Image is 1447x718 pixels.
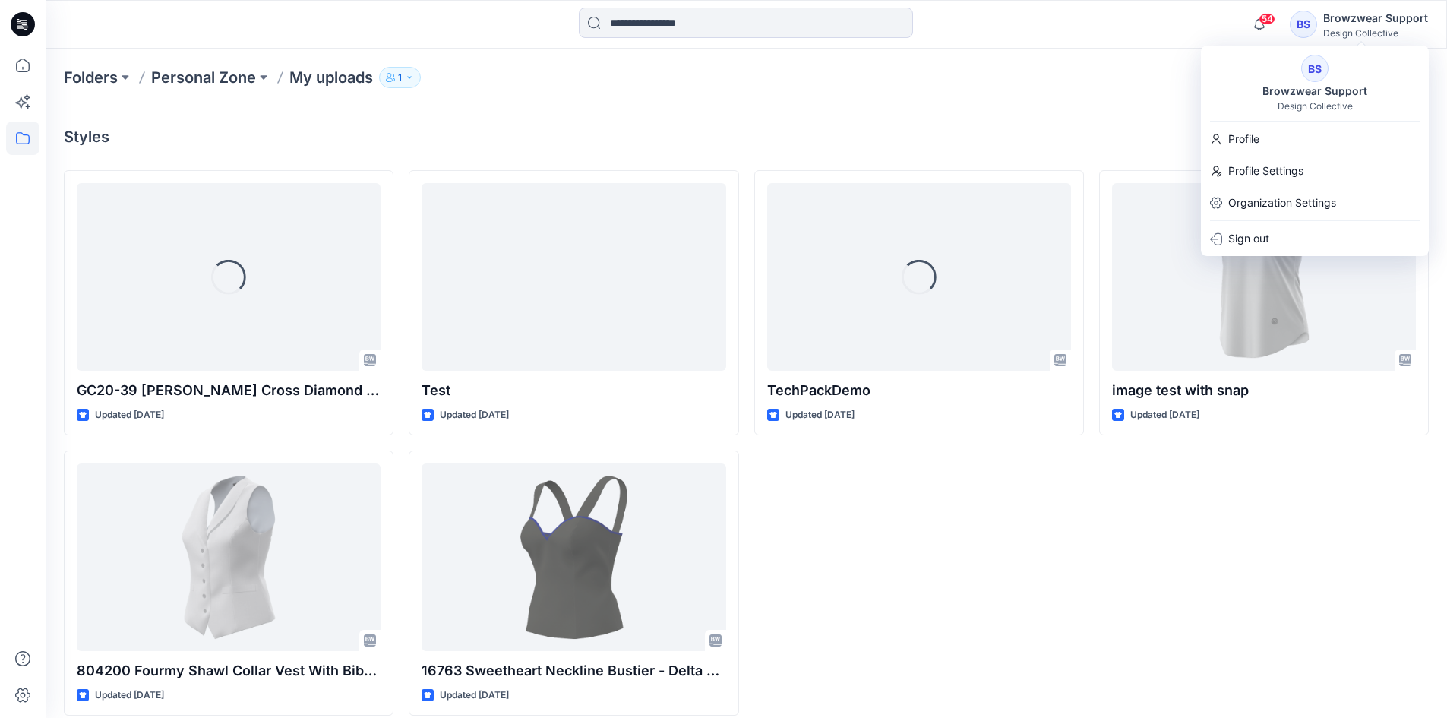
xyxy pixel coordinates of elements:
p: Updated [DATE] [95,407,164,423]
div: Design Collective [1323,27,1428,39]
h4: Styles [64,128,109,146]
p: Updated [DATE] [440,688,509,704]
a: Profile [1201,125,1429,153]
p: Profile [1228,125,1259,153]
p: Profile Settings [1228,157,1303,185]
p: image test with snap [1112,380,1416,401]
div: Browzwear Support [1323,9,1428,27]
a: Folders [64,67,118,88]
button: 1 [379,67,421,88]
p: 1 [398,69,402,86]
div: Browzwear Support [1253,82,1376,100]
p: TechPackDemo [767,380,1071,401]
p: Organization Settings [1228,188,1336,217]
div: BS [1290,11,1317,38]
p: Updated [DATE] [95,688,164,704]
p: Updated [DATE] [1130,407,1199,423]
a: Personal Zone [151,67,256,88]
div: BS [1301,55,1329,82]
span: 54 [1259,13,1275,25]
p: My uploads [289,67,373,88]
a: 16763 Sweetheart Neckline Bustier - Delta Downs Racetrack & Casino [422,463,725,651]
p: GC20-39 [PERSON_NAME] Cross Diamond Details Modern Shirt [77,380,381,401]
p: Sign out [1228,224,1269,253]
p: Updated [DATE] [785,407,855,423]
a: image test with snap [1112,183,1416,371]
a: 804200 Fourmy Shawl Collar Vest With Bib_BWSUPPORT [77,463,381,651]
p: 804200 Fourmy Shawl Collar Vest With Bib_BWSUPPORT [77,660,381,682]
div: Design Collective [1278,100,1353,112]
p: 16763 Sweetheart Neckline Bustier - Delta Downs Racetrack & Casino [422,660,725,682]
p: Updated [DATE] [440,407,509,423]
a: Profile Settings [1201,157,1429,185]
p: Test [422,380,725,401]
a: Organization Settings [1201,188,1429,217]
